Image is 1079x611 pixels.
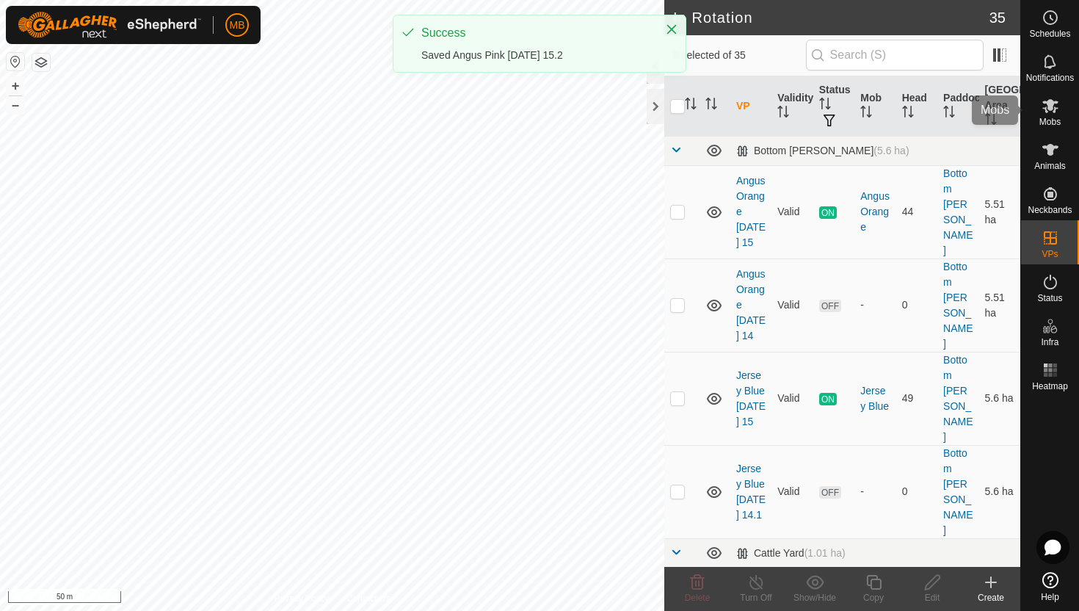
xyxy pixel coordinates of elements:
span: OFF [819,486,841,499]
span: (1.01 ha) [804,547,846,559]
div: Cattle Yard [736,547,846,560]
span: OFF [819,300,841,312]
td: 5.6 ha [979,445,1020,538]
td: 49 [896,352,937,445]
a: Help [1021,566,1079,607]
div: Jersey Blue [860,383,890,414]
span: 0 selected of 35 [673,48,806,63]
input: Search (S) [806,40,984,70]
span: (5.6 ha) [873,145,909,156]
a: Jersey Blue [DATE] 14.1 [736,463,766,521]
td: 44 [896,165,937,258]
td: Valid [771,445,813,538]
td: 5.51 ha [979,165,1020,258]
th: Mob [854,76,895,137]
div: Turn Off [727,591,785,604]
p-sorticon: Activate to sort [943,108,955,120]
a: Bottom [PERSON_NAME] [943,447,973,536]
div: Create [962,591,1020,604]
div: Bottom [PERSON_NAME] [736,145,909,157]
td: Valid [771,352,813,445]
p-sorticon: Activate to sort [985,115,997,127]
a: Bottom [PERSON_NAME] [943,167,973,256]
a: Bottom [PERSON_NAME] [943,261,973,350]
th: Validity [771,76,813,137]
p-sorticon: Activate to sort [860,108,872,120]
p-sorticon: Activate to sort [685,100,697,112]
th: Status [813,76,854,137]
p-sorticon: Activate to sort [902,108,914,120]
span: Animals [1034,162,1066,170]
button: Reset Map [7,53,24,70]
td: 0 [896,258,937,352]
button: – [7,96,24,114]
th: VP [730,76,771,137]
div: Success [421,24,650,42]
h2: In Rotation [673,9,989,26]
div: Show/Hide [785,591,844,604]
span: Schedules [1029,29,1070,38]
th: [GEOGRAPHIC_DATA] Area [979,76,1020,137]
span: Delete [685,593,711,603]
div: Copy [844,591,903,604]
button: + [7,77,24,95]
span: ON [819,393,837,405]
td: Valid [771,258,813,352]
td: 5.51 ha [979,258,1020,352]
span: Heatmap [1032,382,1068,391]
span: 35 [989,7,1006,29]
a: Jersey Blue [DATE] 15 [736,369,766,427]
p-sorticon: Activate to sort [777,108,789,120]
span: Infra [1041,338,1058,347]
div: - [860,484,890,499]
div: Edit [903,591,962,604]
th: Head [896,76,937,137]
td: 0 [896,445,937,538]
span: MB [230,18,245,33]
a: Privacy Policy [274,592,329,605]
div: Angus Orange [860,189,890,235]
button: Close [661,19,682,40]
button: Map Layers [32,54,50,71]
span: Neckbands [1028,206,1072,214]
div: - [860,297,890,313]
img: Gallagher Logo [18,12,201,38]
td: Valid [771,165,813,258]
th: Paddock [937,76,978,137]
a: Bottom [PERSON_NAME] [943,354,973,443]
span: Help [1041,593,1059,601]
span: Notifications [1026,73,1074,82]
a: Angus Orange [DATE] 14 [736,268,766,341]
a: Angus Orange [DATE] 15 [736,175,766,248]
span: ON [819,206,837,219]
td: 5.6 ha [979,352,1020,445]
p-sorticon: Activate to sort [819,100,831,112]
a: Contact Us [346,592,390,605]
span: VPs [1042,250,1058,258]
span: Status [1037,294,1062,303]
span: Mobs [1039,117,1061,126]
div: Saved Angus Pink [DATE] 15.2 [421,48,650,63]
p-sorticon: Activate to sort [705,100,717,112]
